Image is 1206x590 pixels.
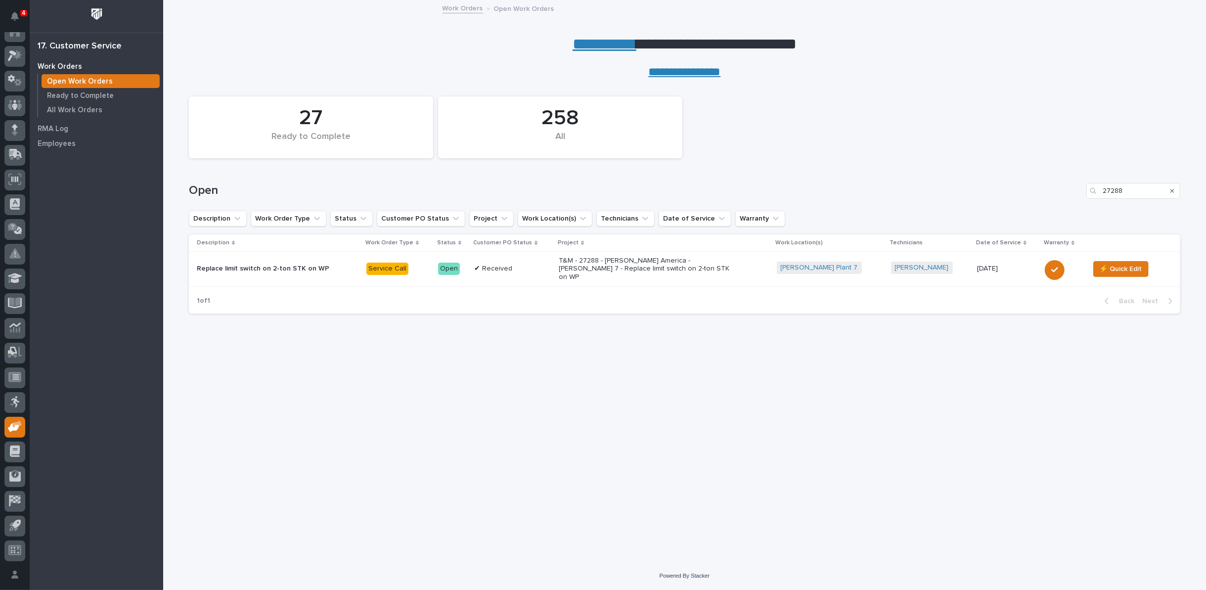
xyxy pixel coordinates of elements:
[4,6,25,27] button: Notifications
[38,62,82,71] p: Work Orders
[455,106,666,131] div: 258
[330,211,373,227] button: Status
[443,2,483,13] a: Work Orders
[1100,263,1142,275] span: ⚡ Quick Edit
[438,263,460,275] div: Open
[189,211,247,227] button: Description
[558,237,579,248] p: Project
[197,237,229,248] p: Description
[781,264,858,272] a: [PERSON_NAME] Plant 7
[206,106,416,131] div: 27
[38,41,122,52] div: 17. Customer Service
[38,103,163,117] a: All Work Orders
[38,89,163,102] a: Ready to Complete
[976,237,1021,248] p: Date of Service
[1142,297,1164,306] span: Next
[1086,183,1180,199] input: Search
[1044,237,1069,248] p: Warranty
[1113,297,1134,306] span: Back
[469,211,514,227] button: Project
[38,74,163,88] a: Open Work Orders
[895,264,949,272] a: [PERSON_NAME]
[518,211,592,227] button: Work Location(s)
[474,265,551,273] p: ✔ Received
[12,12,25,28] div: Notifications4
[890,237,923,248] p: Technicians
[88,5,106,23] img: Workspace Logo
[47,106,102,115] p: All Work Orders
[206,132,416,152] div: Ready to Complete
[197,265,358,273] p: Replace limit switch on 2-ton STK on WP
[455,132,666,152] div: All
[473,237,532,248] p: Customer PO Status
[437,237,456,248] p: Status
[47,77,113,86] p: Open Work Orders
[251,211,326,227] button: Work Order Type
[377,211,465,227] button: Customer PO Status
[38,139,76,148] p: Employees
[189,289,218,313] p: 1 of 1
[735,211,785,227] button: Warranty
[1097,297,1138,306] button: Back
[596,211,655,227] button: Technicians
[30,59,163,74] a: Work Orders
[660,573,710,579] a: Powered By Stacker
[38,125,68,134] p: RMA Log
[1093,261,1149,277] button: ⚡ Quick Edit
[776,237,823,248] p: Work Location(s)
[366,263,408,275] div: Service Call
[22,9,25,16] p: 4
[659,211,731,227] button: Date of Service
[189,252,1180,287] tr: Replace limit switch on 2-ton STK on WPService CallOpen✔ ReceivedT&M - 27288 - [PERSON_NAME] Amer...
[977,265,1037,273] p: [DATE]
[30,121,163,136] a: RMA Log
[365,237,413,248] p: Work Order Type
[47,91,114,100] p: Ready to Complete
[1138,297,1180,306] button: Next
[30,136,163,151] a: Employees
[559,257,732,281] p: T&M - 27288 - [PERSON_NAME] America - [PERSON_NAME] 7 - Replace limit switch on 2-ton STK on WP
[494,2,554,13] p: Open Work Orders
[189,183,1082,198] h1: Open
